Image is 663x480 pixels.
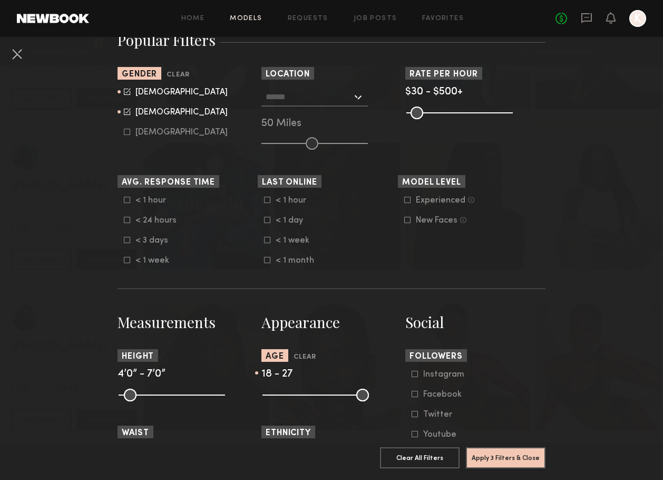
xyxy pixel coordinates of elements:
h3: Social [405,312,545,332]
h3: Appearance [261,312,402,332]
div: < 1 week [135,257,177,264]
div: < 24 hours [135,217,177,224]
a: K [629,10,646,27]
div: New Faces [416,217,457,224]
h3: Popular Filters [118,30,545,50]
div: Facebook [423,391,464,398]
a: Home [181,15,205,22]
common-close-button: Cancel [8,45,25,64]
div: [DEMOGRAPHIC_DATA] [135,89,228,95]
span: Last Online [262,179,317,187]
span: $30 - $500+ [405,87,463,97]
div: [DEMOGRAPHIC_DATA] [135,109,228,116]
a: Requests [288,15,328,22]
div: < 1 month [276,257,317,264]
button: Clear [167,69,189,81]
span: Gender [122,71,157,79]
a: Job Posts [354,15,397,22]
div: < 3 days [135,237,177,244]
span: Height [122,353,154,361]
div: < 1 hour [135,197,177,204]
div: < 1 week [276,237,317,244]
span: Location [266,71,310,79]
div: Instagram [423,371,464,378]
div: Youtube [423,431,464,438]
span: Rate per Hour [409,71,478,79]
button: Cancel [8,45,25,62]
button: Apply 3 Filters & Close [466,447,545,468]
button: Clear All Filters [380,447,460,468]
a: Favorites [422,15,464,22]
span: Age [266,353,284,361]
span: 18 - 27 [261,369,292,379]
div: [DEMOGRAPHIC_DATA] [135,129,228,136]
span: Avg. Response Time [122,179,215,187]
a: Models [230,15,262,22]
div: Twitter [423,411,464,418]
div: 50 Miles [261,119,402,129]
span: Model Level [402,179,461,187]
div: < 1 hour [276,197,317,204]
div: < 1 day [276,217,317,224]
span: Followers [409,353,463,361]
span: Ethnicity [266,429,311,437]
span: 4’0” - 7’0” [118,369,165,379]
h3: Measurements [118,312,258,332]
button: Clear [294,351,316,363]
span: Waist [122,429,149,437]
div: Experienced [416,197,465,204]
